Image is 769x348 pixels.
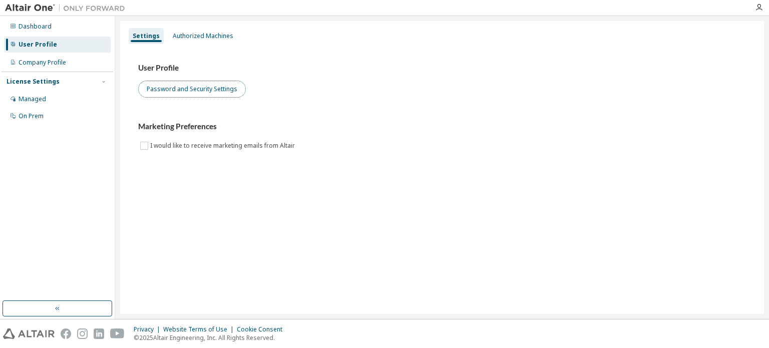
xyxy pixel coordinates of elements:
button: Password and Security Settings [138,81,246,98]
h3: Marketing Preferences [138,122,746,132]
div: Cookie Consent [237,325,288,333]
div: License Settings [7,78,60,86]
img: facebook.svg [61,328,71,339]
div: On Prem [19,112,44,120]
div: Settings [133,32,160,40]
p: © 2025 Altair Engineering, Inc. All Rights Reserved. [134,333,288,342]
div: User Profile [19,41,57,49]
div: Dashboard [19,23,52,31]
img: youtube.svg [110,328,125,339]
img: Altair One [5,3,130,13]
h3: User Profile [138,63,746,73]
img: instagram.svg [77,328,88,339]
label: I would like to receive marketing emails from Altair [150,140,297,152]
div: Company Profile [19,59,66,67]
div: Website Terms of Use [163,325,237,333]
div: Authorized Machines [173,32,233,40]
img: linkedin.svg [94,328,104,339]
div: Managed [19,95,46,103]
img: altair_logo.svg [3,328,55,339]
div: Privacy [134,325,163,333]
